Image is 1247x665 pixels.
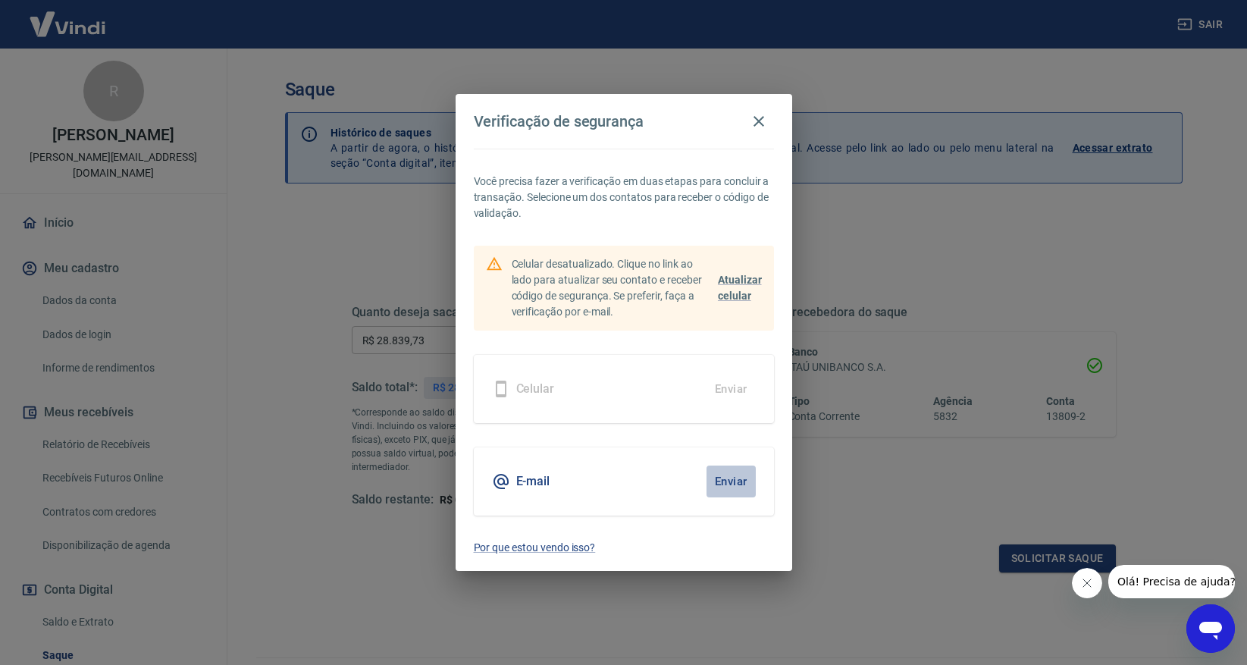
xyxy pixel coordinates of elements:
h5: E-mail [516,474,550,489]
a: Atualizar celular [718,272,762,304]
iframe: Fechar mensagem [1072,568,1102,598]
iframe: Mensagem da empresa [1108,565,1235,598]
h4: Verificação de segurança [474,112,644,130]
iframe: Botão para abrir a janela de mensagens [1186,604,1235,653]
p: Celular desatualizado. Clique no link ao lado para atualizar seu contato e receber código de segu... [512,256,712,320]
h5: Celular [516,381,555,397]
span: Atualizar celular [718,274,762,302]
p: Você precisa fazer a verificação em duas etapas para concluir a transação. Selecione um dos conta... [474,174,774,221]
a: Por que estou vendo isso? [474,540,774,556]
span: Olá! Precisa de ajuda? [9,11,127,23]
button: Enviar [707,466,756,497]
